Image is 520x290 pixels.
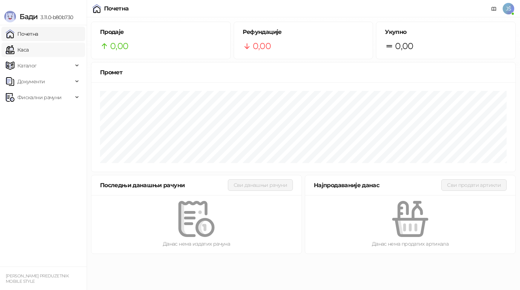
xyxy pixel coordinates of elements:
[6,27,38,41] a: Почетна
[104,6,129,12] div: Почетна
[6,273,69,284] small: [PERSON_NAME] PREDUZETNIK MOBILE STYLE
[314,181,441,190] div: Најпродаваније данас
[6,43,29,57] a: Каса
[488,3,500,14] a: Документација
[103,240,290,248] div: Данас нема издатих рачуна
[100,68,507,77] div: Промет
[17,74,45,89] span: Документи
[110,39,128,53] span: 0,00
[38,14,73,21] span: 3.11.0-b80b730
[503,3,514,14] span: JŠ
[19,12,38,21] span: Бади
[317,240,504,248] div: Данас нема продатих артикала
[253,39,271,53] span: 0,00
[100,28,222,36] h5: Продаје
[17,90,61,105] span: Фискални рачуни
[17,58,37,73] span: Каталог
[441,179,507,191] button: Сви продати артикли
[228,179,293,191] button: Сви данашњи рачуни
[100,181,228,190] div: Последњи данашњи рачуни
[395,39,413,53] span: 0,00
[4,11,16,22] img: Logo
[385,28,507,36] h5: Укупно
[243,28,364,36] h5: Рефундације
